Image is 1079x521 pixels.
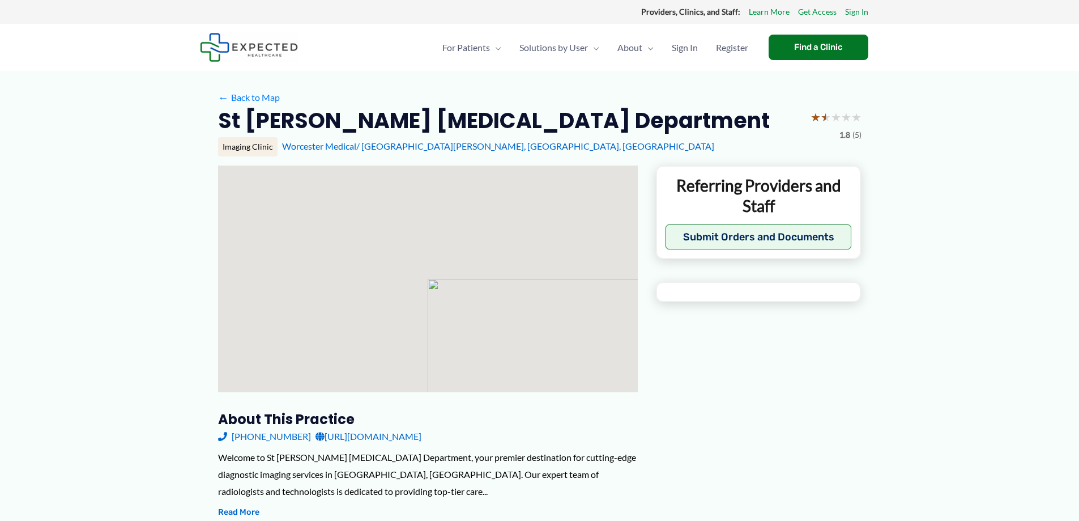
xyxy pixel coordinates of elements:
a: Learn More [749,5,790,19]
a: Get Access [798,5,837,19]
a: [PHONE_NUMBER] [218,428,311,445]
a: Find a Clinic [769,35,868,60]
span: ★ [811,107,821,128]
span: Solutions by User [519,28,588,67]
a: [URL][DOMAIN_NAME] [315,428,421,445]
span: (5) [852,128,862,142]
span: ★ [831,107,841,128]
span: Menu Toggle [588,28,599,67]
span: For Patients [442,28,490,67]
span: ★ [821,107,831,128]
img: Expected Healthcare Logo - side, dark font, small [200,33,298,62]
strong: Providers, Clinics, and Staff: [641,7,740,16]
button: Read More [218,506,259,519]
a: For PatientsMenu Toggle [433,28,510,67]
a: Register [707,28,757,67]
span: About [617,28,642,67]
span: Sign In [672,28,698,67]
span: ★ [841,107,851,128]
h2: St [PERSON_NAME] [MEDICAL_DATA] Department [218,107,770,134]
nav: Primary Site Navigation [433,28,757,67]
h3: About this practice [218,410,638,428]
span: ← [218,92,229,103]
a: ←Back to Map [218,89,280,106]
div: Welcome to St [PERSON_NAME] [MEDICAL_DATA] Department, your premier destination for cutting-edge ... [218,449,638,499]
a: Sign In [663,28,707,67]
a: Worcester Medical/ [GEOGRAPHIC_DATA][PERSON_NAME], [GEOGRAPHIC_DATA], [GEOGRAPHIC_DATA] [282,141,714,151]
span: Menu Toggle [642,28,654,67]
div: Imaging Clinic [218,137,278,156]
span: Register [716,28,748,67]
a: Sign In [845,5,868,19]
span: 1.8 [839,128,850,142]
span: ★ [851,107,862,128]
a: Solutions by UserMenu Toggle [510,28,608,67]
a: AboutMenu Toggle [608,28,663,67]
p: Referring Providers and Staff [666,175,852,217]
button: Submit Orders and Documents [666,225,852,249]
span: Menu Toggle [490,28,501,67]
